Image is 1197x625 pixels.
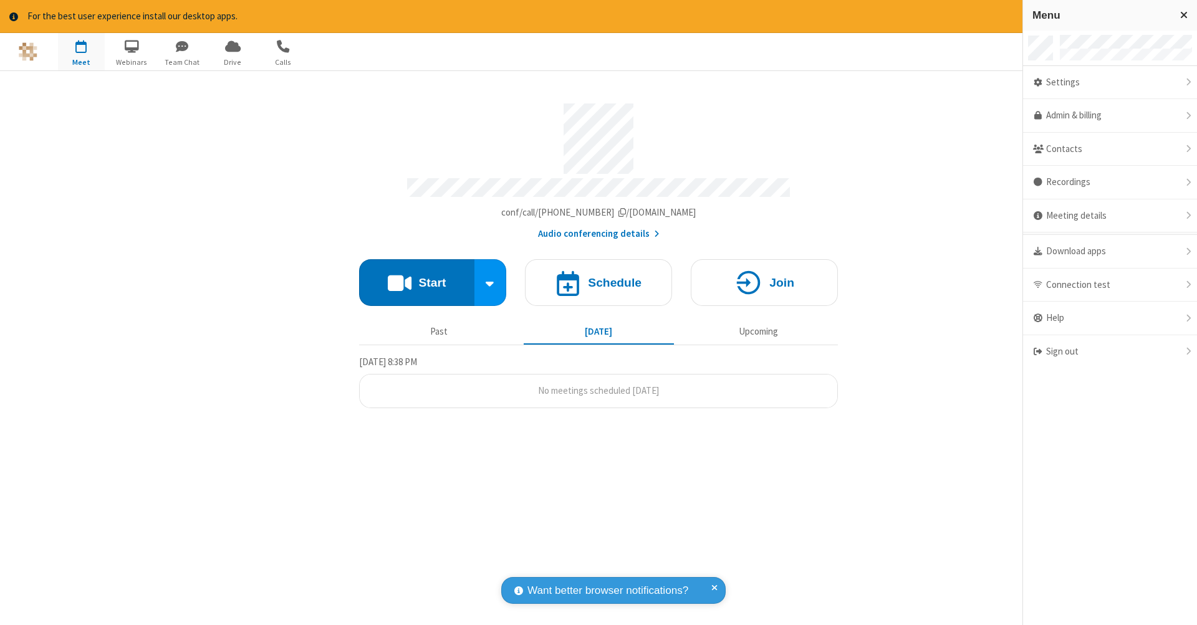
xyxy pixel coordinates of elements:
div: Download apps [1023,235,1197,269]
button: Join [691,259,838,306]
button: Past [364,320,514,344]
div: Help [1023,302,1197,335]
section: Account details [359,94,838,241]
button: Audio conferencing details [538,227,660,241]
h3: Menu [1032,9,1169,21]
span: Meet [58,57,105,68]
section: Today's Meetings [359,355,838,408]
div: For the best user experience install our desktop apps. [27,9,1094,24]
h4: Schedule [588,277,642,289]
div: Open menu [1021,33,1197,70]
div: Meeting details [1023,199,1197,233]
img: QA Selenium DO NOT DELETE OR CHANGE [19,42,37,61]
div: Start conference options [474,259,507,306]
div: Settings [1023,66,1197,100]
div: Sign out [1023,335,1197,368]
button: [DATE] [524,320,674,344]
div: Contacts [1023,133,1197,166]
span: No meetings scheduled [DATE] [538,384,659,396]
span: Webinars [108,57,155,68]
a: Admin & billing [1023,99,1197,133]
h4: Start [418,277,446,289]
span: [DATE] 8:38 PM [359,356,417,368]
span: Drive [209,57,256,68]
span: Calls [260,57,307,68]
span: Copy my meeting room link [501,206,696,218]
div: Connection test [1023,269,1197,302]
button: Schedule [525,259,672,306]
button: Copy my meeting room linkCopy my meeting room link [501,206,696,220]
button: Logo [4,33,51,70]
button: Upcoming [683,320,834,344]
span: Team Chat [159,57,206,68]
h4: Join [769,277,794,289]
span: Want better browser notifications? [527,583,688,599]
button: Start [359,259,474,306]
div: Recordings [1023,166,1197,199]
